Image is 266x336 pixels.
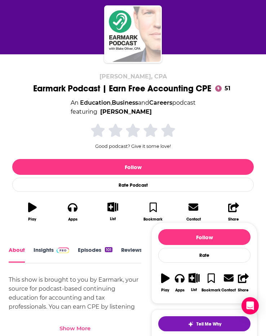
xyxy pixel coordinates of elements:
[201,288,221,292] div: Bookmark
[34,246,69,262] a: InsightsPodchaser Pro
[241,297,259,314] div: Open Intercom Messenger
[93,197,133,226] button: List
[79,122,187,149] div: Good podcast? Give it some love!
[12,197,53,226] button: Play
[12,159,254,175] button: Follow
[196,321,221,327] span: Tell Me Why
[105,247,112,252] div: 101
[71,107,196,117] span: featuring
[71,98,196,117] div: An podcast
[80,99,111,106] a: Education
[9,246,25,262] a: About
[68,217,77,222] div: Apps
[78,246,112,262] a: Episodes101
[175,288,185,292] div: Apps
[217,84,233,93] span: 51
[149,99,172,106] a: Careers
[138,99,149,106] span: and
[191,287,197,292] div: List
[221,287,236,292] div: Contact
[161,288,169,292] div: Play
[187,268,201,296] button: List
[121,246,142,262] a: Reviews
[238,288,249,292] div: Share
[57,248,69,253] img: Podchaser Pro
[143,217,163,222] div: Bookmark
[213,197,254,226] button: Share
[95,144,171,149] span: Good podcast? Give it some love!
[111,99,112,106] span: ,
[99,73,167,80] span: [PERSON_NAME], CPA
[112,99,138,106] a: Business
[110,217,116,221] div: List
[221,268,236,297] a: Contact
[12,178,254,192] div: Rate Podcast
[201,268,221,297] button: Bookmark
[53,197,93,226] button: Apps
[214,84,233,93] a: 51
[236,268,251,297] button: Share
[173,268,187,297] button: Apps
[133,197,173,226] button: Bookmark
[158,248,251,263] div: Rate
[100,107,152,117] a: Blake Oliver
[105,6,161,62] img: Earmark Podcast | Earn Free Accounting CPE
[188,321,194,327] img: tell me why sparkle
[158,268,173,297] button: Play
[186,217,201,222] div: Contact
[158,229,251,245] button: Follow
[158,316,251,331] button: tell me why sparkleTell Me Why
[173,197,214,226] a: Contact
[28,217,36,222] div: Play
[228,217,239,222] div: Share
